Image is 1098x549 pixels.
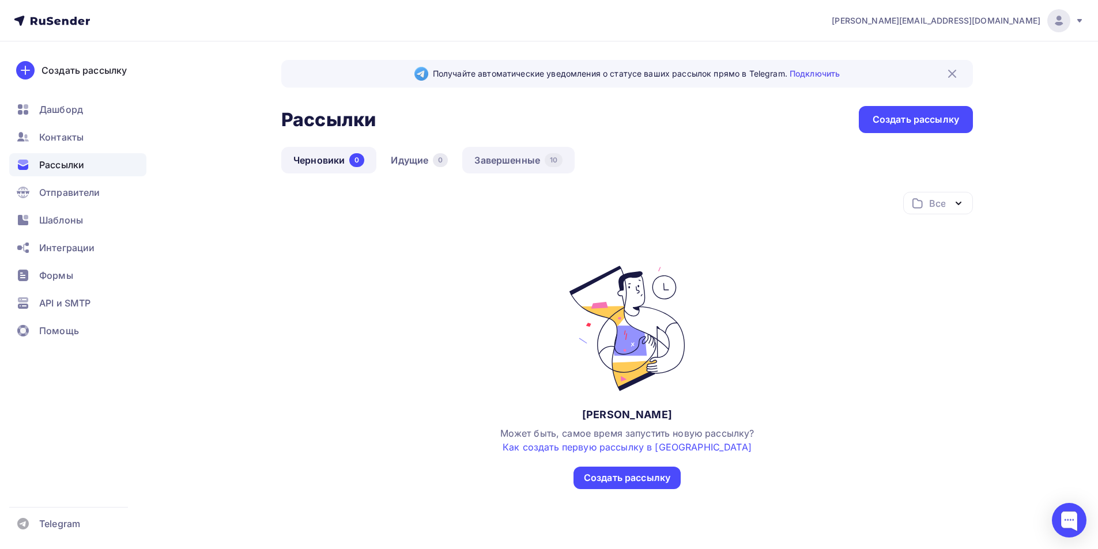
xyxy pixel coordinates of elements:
span: [PERSON_NAME][EMAIL_ADDRESS][DOMAIN_NAME] [832,15,1040,26]
a: Шаблоны [9,209,146,232]
span: Дашборд [39,103,83,116]
div: 0 [349,153,364,167]
span: Рассылки [39,158,84,172]
button: Все [903,192,973,214]
a: Отправители [9,181,146,204]
div: [PERSON_NAME] [582,408,672,422]
a: Формы [9,264,146,287]
div: Создать рассылку [873,113,959,126]
a: Контакты [9,126,146,149]
img: Telegram [414,67,428,81]
a: Идущие0 [379,147,460,173]
div: 0 [433,153,448,167]
span: API и SMTP [39,296,90,310]
a: Рассылки [9,153,146,176]
a: Дашборд [9,98,146,121]
div: Создать рассылку [41,63,127,77]
a: Черновики0 [281,147,376,173]
span: Telegram [39,517,80,531]
span: Формы [39,268,73,282]
span: Получайте автоматические уведомления о статусе ваших рассылок прямо в Telegram. [433,68,840,79]
span: Шаблоны [39,213,83,227]
div: Все [929,196,945,210]
span: Помощь [39,324,79,338]
span: Может быть, самое время запустить новую рассылку? [500,427,754,453]
span: Отправители [39,185,100,199]
span: Интеграции [39,241,95,255]
a: Подключить [790,69,840,78]
a: Как создать первую рассылку в [GEOGRAPHIC_DATA] [503,441,752,453]
a: [PERSON_NAME][EMAIL_ADDRESS][DOMAIN_NAME] [832,9,1084,32]
span: Контакты [39,130,84,144]
div: 10 [545,153,563,167]
a: Завершенные10 [462,147,575,173]
h2: Рассылки [281,108,376,131]
div: Создать рассылку [584,471,670,484]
